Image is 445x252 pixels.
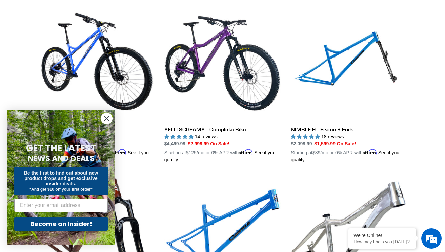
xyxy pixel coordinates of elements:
button: Close dialog [101,113,113,124]
button: Become an Insider! [14,217,108,231]
span: *And get $10 off your first order* [29,187,92,192]
span: GET THE LATEST [26,142,96,154]
p: How may I help you today? [353,239,411,244]
input: Enter your email address [14,199,108,212]
div: We're Online! [353,233,411,238]
span: NEWS AND DEALS [28,153,95,164]
span: Be the first to find out about new product drops and get exclusive insider deals. [24,170,98,186]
